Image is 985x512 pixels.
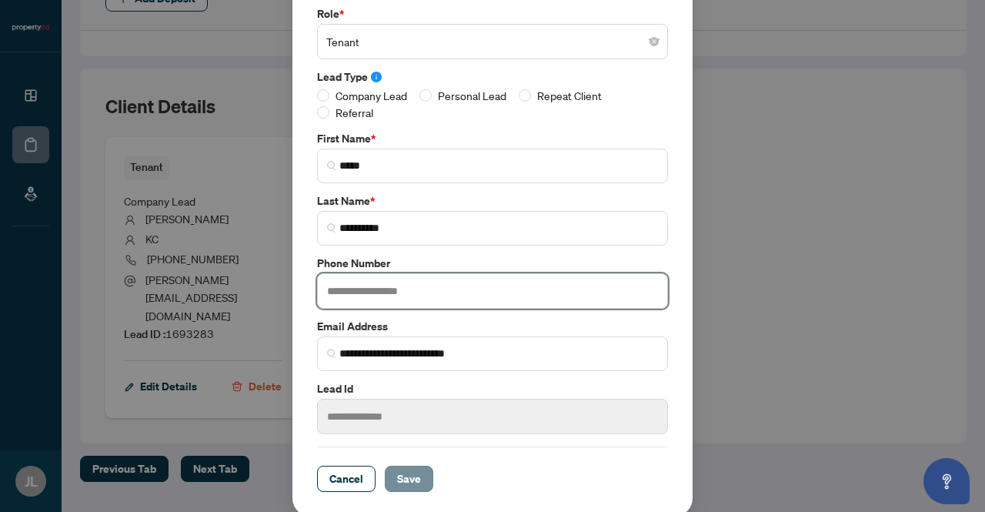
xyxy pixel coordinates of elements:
label: Lead Type [317,69,668,85]
label: Role [317,5,668,22]
label: Email Address [317,318,668,335]
button: Open asap [923,458,970,504]
span: Cancel [329,467,363,491]
label: First Name [317,130,668,147]
span: Save [397,467,421,491]
label: Lead Id [317,380,668,397]
span: Referral [329,104,379,121]
img: search_icon [327,223,336,233]
button: Cancel [317,466,376,492]
label: Phone Number [317,255,668,272]
span: Personal Lead [432,87,513,104]
span: info-circle [371,72,382,82]
span: close-circle [649,37,659,46]
span: Repeat Client [531,87,608,104]
label: Last Name [317,192,668,209]
span: Tenant [326,27,659,56]
img: search_icon [327,161,336,170]
button: Save [385,466,433,492]
img: search_icon [327,349,336,358]
span: Company Lead [329,87,413,104]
